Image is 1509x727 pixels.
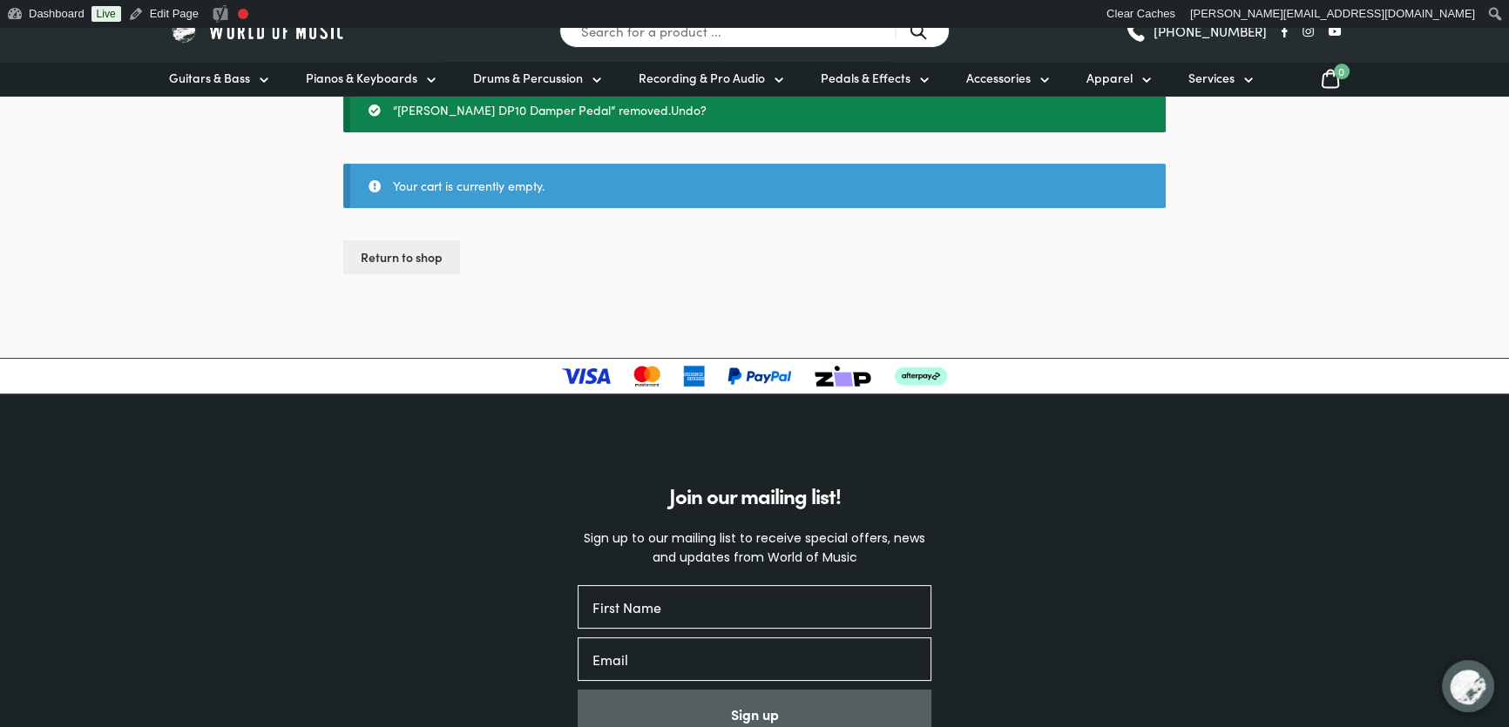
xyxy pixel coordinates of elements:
[1188,69,1235,87] span: Services
[343,164,1166,208] div: Your cart is currently empty.
[91,6,121,22] a: Live
[669,481,841,509] span: Join our mailing list!
[578,585,931,629] input: First Name
[639,69,765,87] span: Recording & Pro Audio
[671,101,707,118] a: Undo?
[1154,24,1267,37] span: [PHONE_NUMBER]
[238,9,248,19] div: Focus keyphrase not set
[1431,649,1509,727] iframe: Chat with our support team
[578,637,931,681] input: Email
[169,17,348,44] img: World of Music
[169,69,250,87] span: Guitars & Bass
[306,69,417,87] span: Pianos & Keyboards
[584,529,925,566] span: Sign up to our mailing list to receive special offers, news and updates from World of Music
[343,240,460,275] a: Return to shop
[343,88,1166,132] div: “[PERSON_NAME] DP10 Damper Pedal” removed.
[821,69,910,87] span: Pedals & Effects
[562,366,946,387] img: payment-logos-updated
[1334,64,1350,79] span: 0
[1086,69,1133,87] span: Apparel
[473,69,583,87] span: Drums & Percussion
[966,69,1031,87] span: Accessories
[1125,18,1267,44] a: [PHONE_NUMBER]
[559,14,950,48] input: Search for a product ...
